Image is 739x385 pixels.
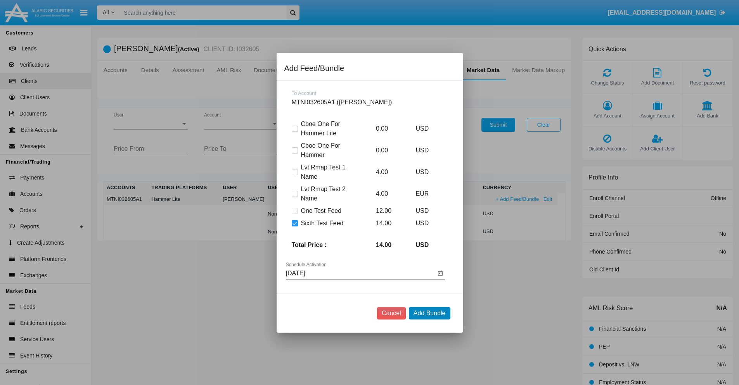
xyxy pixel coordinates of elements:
[410,240,445,250] p: USD
[410,124,445,133] p: USD
[370,146,405,155] p: 0.00
[370,219,405,228] p: 14.00
[377,307,406,319] button: Cancel
[410,219,445,228] p: USD
[370,167,405,177] p: 4.00
[370,189,405,199] p: 4.00
[410,146,445,155] p: USD
[301,163,360,181] span: Lvt Rmap Test 1 Name
[301,119,360,138] span: Cboe One For Hammer Lite
[370,240,405,250] p: 14.00
[301,141,360,160] span: Cboe One For Hammer
[301,185,360,203] span: Lvt Rmap Test 2 Name
[436,269,445,278] button: Open calendar
[370,124,405,133] p: 0.00
[409,307,450,319] button: Add Bundle
[301,206,342,216] span: One Test Feed
[410,206,445,216] p: USD
[292,90,317,96] span: To Account
[286,240,365,250] p: Total Price :
[410,189,445,199] p: EUR
[301,219,344,228] span: Sixth Test Feed
[292,99,392,105] span: MTNI032605A1 ([PERSON_NAME])
[410,167,445,177] p: USD
[370,206,405,216] p: 12.00
[284,62,455,74] div: Add Feed/Bundle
